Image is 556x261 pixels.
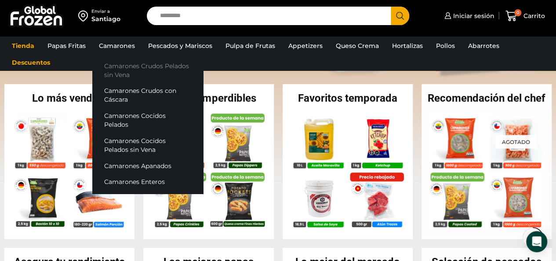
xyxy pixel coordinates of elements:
[7,37,39,54] a: Tienda
[432,37,459,54] a: Pollos
[451,11,494,20] span: Iniciar sesión
[92,58,203,83] a: Camarones Crudos Pelados sin Vena
[331,37,383,54] a: Queso Crema
[442,7,494,25] a: Iniciar sesión
[92,83,203,108] a: Camarones Crudos con Cáscara
[514,9,521,16] span: 0
[283,93,413,103] h2: Favoritos temporada
[92,158,203,174] a: Camarones Apanados
[388,37,427,54] a: Hortalizas
[143,93,273,103] h2: Ofertas imperdibles
[43,37,90,54] a: Papas Fritas
[495,135,536,148] p: Agotado
[422,93,552,103] h2: Recomendación del chef
[221,37,280,54] a: Pulpa de Frutas
[92,133,203,158] a: Camarones Cocidos Pelados sin Vena
[4,93,134,103] h2: Lo más vendido
[503,6,547,26] a: 0 Carrito
[284,37,327,54] a: Appetizers
[521,11,545,20] span: Carrito
[94,37,139,54] a: Camarones
[144,37,217,54] a: Pescados y Mariscos
[526,231,547,252] div: Open Intercom Messenger
[391,7,409,25] button: Search button
[91,15,120,23] div: Santiago
[92,174,203,190] a: Camarones Enteros
[91,8,120,15] div: Enviar a
[78,8,91,23] img: address-field-icon.svg
[464,37,504,54] a: Abarrotes
[92,108,203,133] a: Camarones Cocidos Pelados
[7,54,55,71] a: Descuentos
